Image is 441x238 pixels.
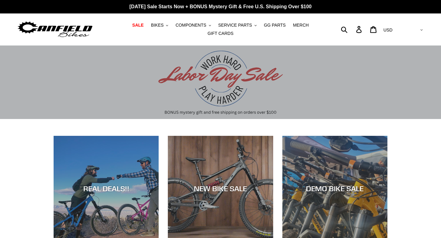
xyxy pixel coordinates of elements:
[205,29,237,38] a: GIFT CARDS
[293,23,309,28] span: MERCH
[129,21,147,29] a: SALE
[208,31,234,36] span: GIFT CARDS
[264,23,286,28] span: GG PARTS
[168,184,273,193] div: NEW BIKE SALE
[172,21,214,29] button: COMPONENTS
[261,21,289,29] a: GG PARTS
[151,23,164,28] span: BIKES
[132,23,144,28] span: SALE
[175,23,206,28] span: COMPONENTS
[148,21,171,29] button: BIKES
[290,21,312,29] a: MERCH
[344,23,360,36] input: Search
[282,184,387,193] div: DEMO BIKE SALE
[17,20,93,39] img: Canfield Bikes
[218,23,252,28] span: SERVICE PARTS
[215,21,259,29] button: SERVICE PARTS
[54,184,159,193] div: REAL DEALS!!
